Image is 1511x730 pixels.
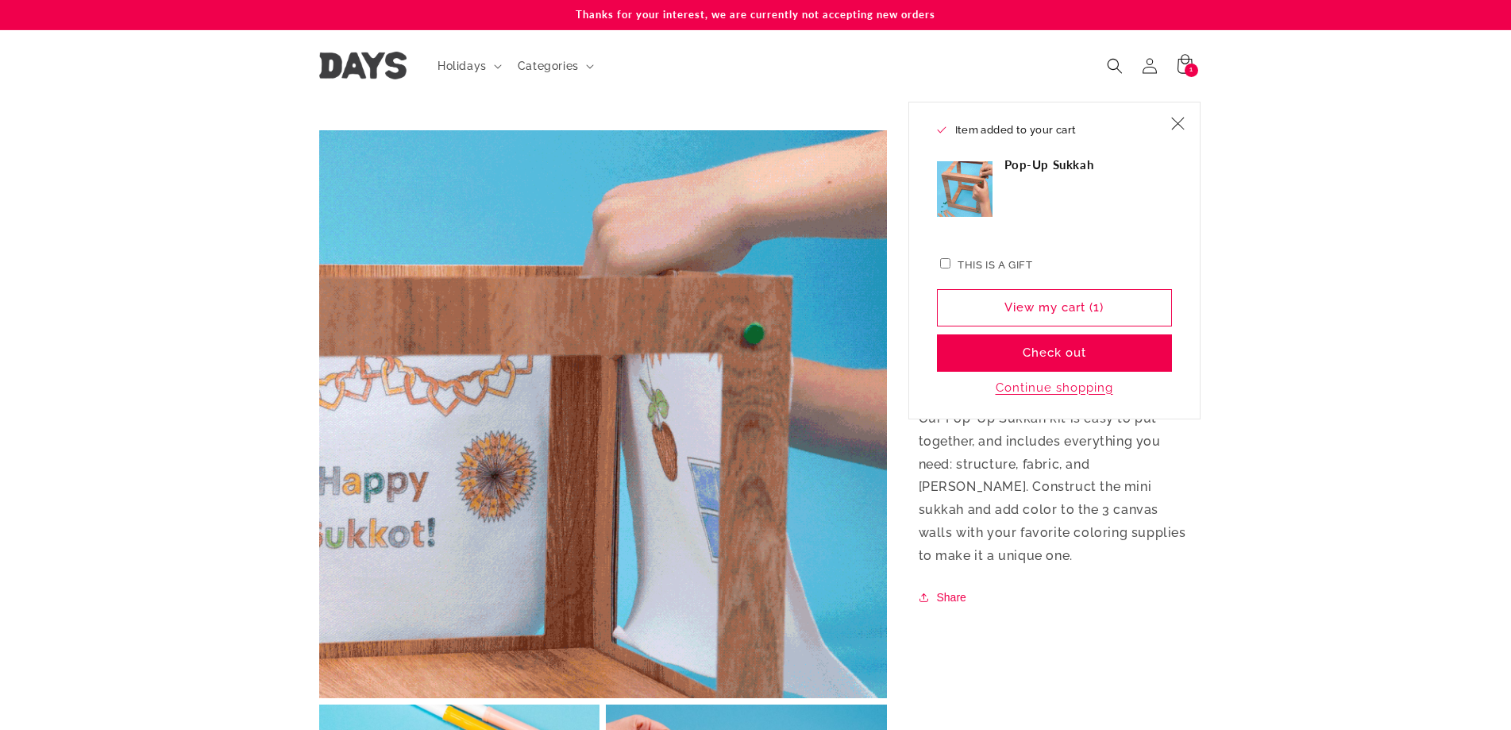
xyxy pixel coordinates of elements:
label: This is a gift [958,259,1032,271]
div: Item added to your cart [908,102,1201,420]
img: Wooden Pop-Up Sukkah (7855775744238) [937,161,993,217]
button: Check out [937,334,1172,372]
h2: Item added to your cart [937,122,1161,138]
button: Continue shopping [991,380,1118,396]
h3: Pop-Up Sukkah [1004,157,1094,173]
a: View my cart (1) [937,289,1172,326]
span: Holidays [437,59,487,73]
span: 1 [1189,64,1193,77]
span: Categories [518,59,579,73]
summary: Search [1097,48,1132,83]
img: Days United [319,52,407,79]
button: Close [1161,106,1196,141]
p: Our Pop-Up Sukkah kit is easy to put together, and includes everything you need: structure, fabri... [919,407,1193,568]
button: Share [919,588,971,607]
summary: Categories [508,49,600,83]
summary: Holidays [428,49,508,83]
